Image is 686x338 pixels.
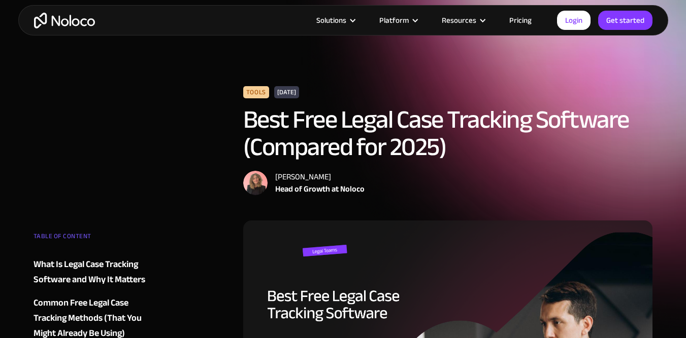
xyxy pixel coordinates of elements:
a: Login [557,11,591,30]
a: Get started [598,11,652,30]
div: Solutions [316,14,346,27]
div: Head of Growth at Noloco [275,183,365,195]
div: Platform [379,14,409,27]
div: Solutions [304,14,367,27]
div: TABLE OF CONTENT [34,229,156,249]
div: [DATE] [274,86,299,98]
a: What Is Legal Case Tracking Software and Why It Matters [34,257,156,287]
a: home [34,13,95,28]
div: [PERSON_NAME] [275,171,365,183]
h1: Best Free Legal Case Tracking Software (Compared for 2025) [243,106,653,161]
div: Resources [442,14,476,27]
div: Tools [243,86,269,98]
div: Platform [367,14,429,27]
a: Pricing [497,14,544,27]
div: Resources [429,14,497,27]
